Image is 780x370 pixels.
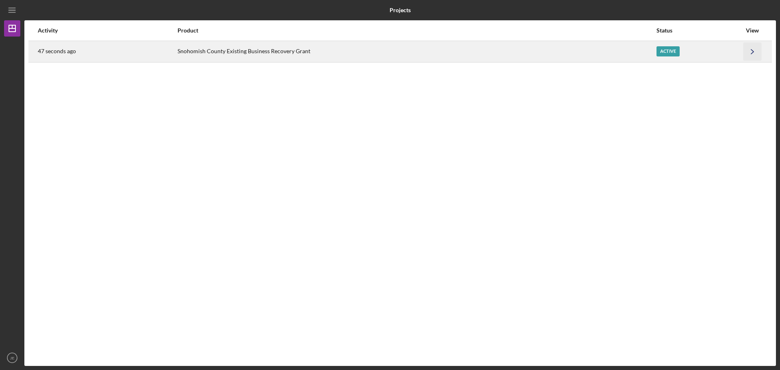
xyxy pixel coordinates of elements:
[38,27,177,34] div: Activity
[10,356,14,360] text: JE
[4,350,20,366] button: JE
[656,27,741,34] div: Status
[178,41,656,62] div: Snohomish County Existing Business Recovery Grant
[742,27,763,34] div: View
[178,27,656,34] div: Product
[656,46,680,56] div: Active
[38,48,76,54] time: 2025-09-15 16:59
[390,7,411,13] b: Projects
